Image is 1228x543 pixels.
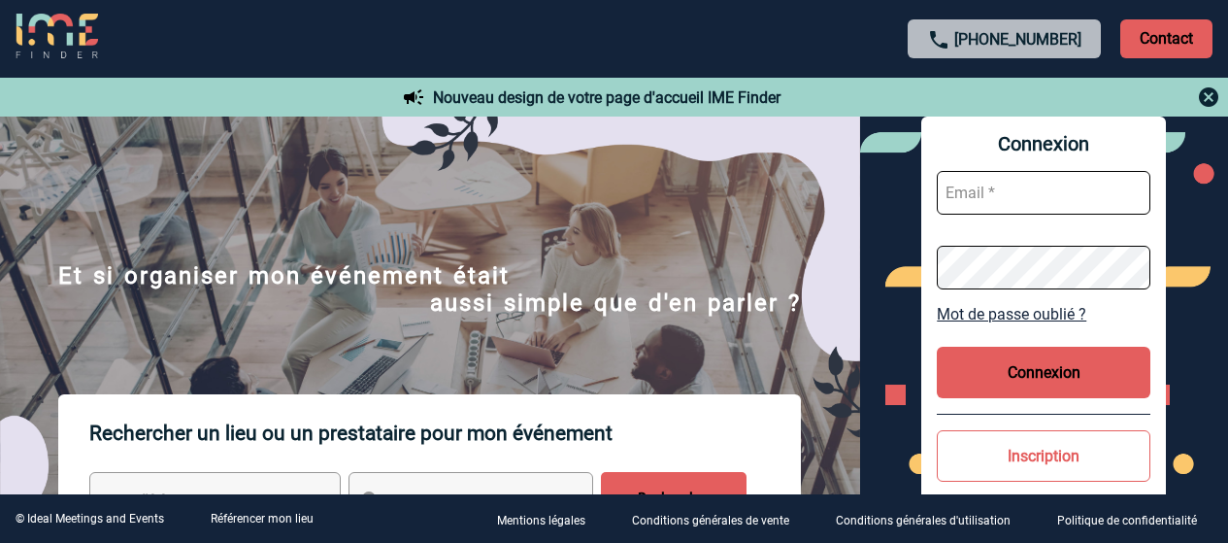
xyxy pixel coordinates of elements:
[937,347,1150,398] button: Connexion
[937,132,1150,155] span: Connexion
[481,510,616,528] a: Mentions légales
[497,514,585,527] p: Mentions légales
[632,514,789,527] p: Conditions générales de vente
[937,430,1150,482] button: Inscription
[937,305,1150,323] a: Mot de passe oublié ?
[89,394,801,472] p: Rechercher un lieu ou un prestataire pour mon événement
[954,30,1081,49] a: [PHONE_NUMBER]
[937,171,1150,215] input: Email *
[601,472,747,526] input: Rechercher
[927,28,950,51] img: call-24-px.png
[820,510,1042,528] a: Conditions générales d'utilisation
[1120,19,1212,58] p: Contact
[1042,510,1228,528] a: Politique de confidentialité
[836,514,1011,527] p: Conditions générales d'utilisation
[616,510,820,528] a: Conditions générales de vente
[400,493,670,509] span: [GEOGRAPHIC_DATA], département, région...
[1057,514,1197,527] p: Politique de confidentialité
[211,512,314,526] a: Référencer mon lieu
[16,512,164,526] div: © Ideal Meetings and Events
